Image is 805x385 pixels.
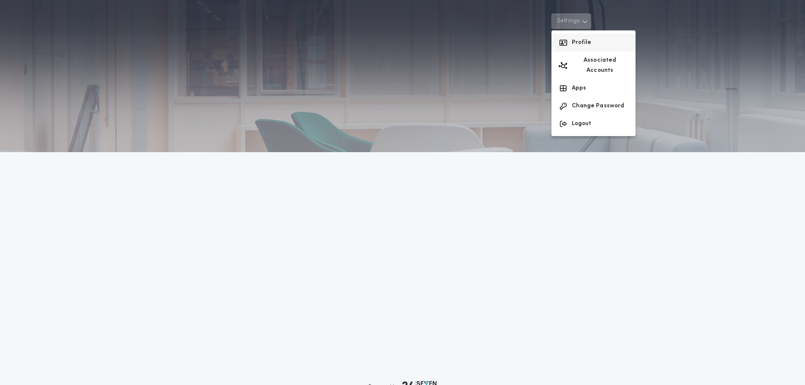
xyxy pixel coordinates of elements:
button: Apps [551,79,636,97]
button: Settings [551,14,591,29]
button: Logout [551,115,636,133]
button: Associated Accounts [551,52,636,79]
div: Settings [551,30,636,136]
button: Change Password [551,97,636,115]
button: Profile [551,34,636,52]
